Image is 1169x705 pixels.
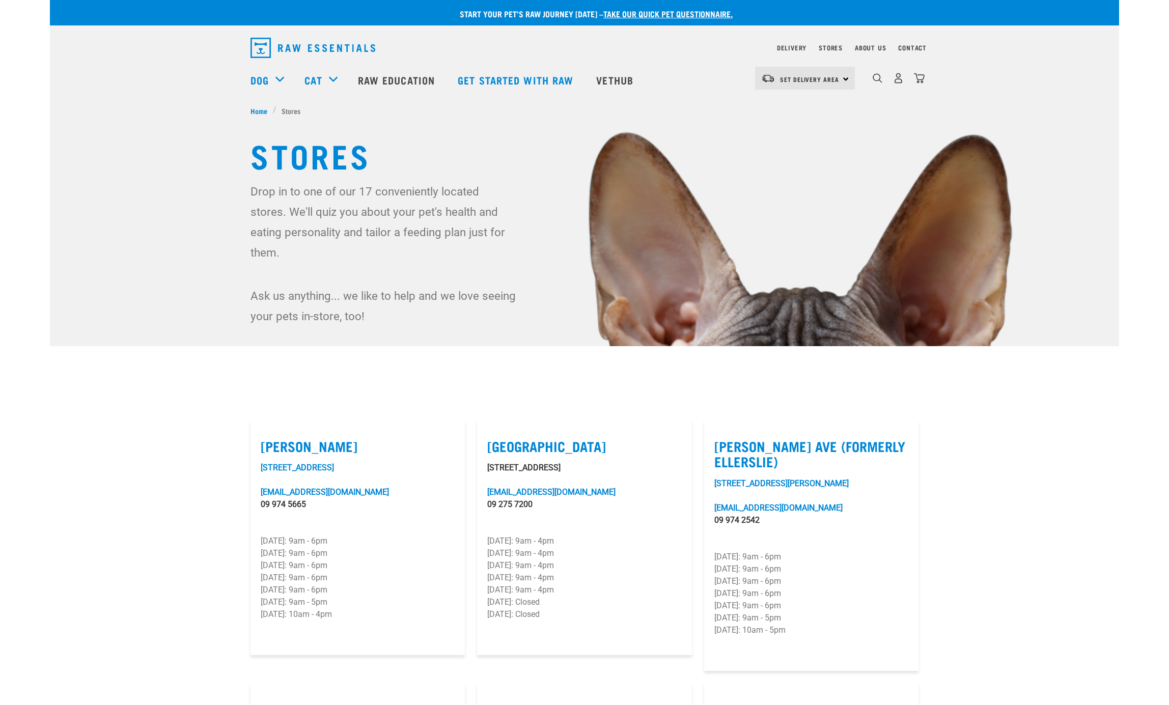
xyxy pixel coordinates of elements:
[714,551,908,563] p: [DATE]: 9am - 6pm
[898,46,927,49] a: Contact
[714,503,843,513] a: [EMAIL_ADDRESS][DOMAIN_NAME]
[487,487,616,497] a: [EMAIL_ADDRESS][DOMAIN_NAME]
[714,478,849,488] a: [STREET_ADDRESS][PERSON_NAME]
[250,72,269,88] a: Dog
[250,105,273,116] a: Home
[261,547,455,559] p: [DATE]: 9am - 6pm
[261,535,455,547] p: [DATE]: 9am - 6pm
[714,600,908,612] p: [DATE]: 9am - 6pm
[261,487,389,497] a: [EMAIL_ADDRESS][DOMAIN_NAME]
[261,608,455,621] p: [DATE]: 10am - 4pm
[242,34,927,62] nav: dropdown navigation
[50,60,1119,100] nav: dropdown navigation
[261,438,455,454] label: [PERSON_NAME]
[487,596,681,608] p: [DATE]: Closed
[714,515,760,525] a: 09 974 2542
[487,438,681,454] label: [GEOGRAPHIC_DATA]
[893,73,904,83] img: user.png
[714,563,908,575] p: [DATE]: 9am - 6pm
[819,46,843,49] a: Stores
[304,72,322,88] a: Cat
[261,559,455,572] p: [DATE]: 9am - 6pm
[250,286,518,326] p: Ask us anything... we like to help and we love seeing your pets in-store, too!
[873,73,882,83] img: home-icon-1@2x.png
[603,11,733,16] a: take our quick pet questionnaire.
[261,584,455,596] p: [DATE]: 9am - 6pm
[250,38,375,58] img: Raw Essentials Logo
[261,596,455,608] p: [DATE]: 9am - 5pm
[487,499,533,509] a: 09 275 7200
[777,46,806,49] a: Delivery
[714,624,908,636] p: [DATE]: 10am - 5pm
[250,181,518,263] p: Drop in to one of our 17 conveniently located stores. We'll quiz you about your pet's health and ...
[261,463,334,472] a: [STREET_ADDRESS]
[855,46,886,49] a: About Us
[250,105,918,116] nav: breadcrumbs
[714,438,908,469] label: [PERSON_NAME] Ave (Formerly Ellerslie)
[261,572,455,584] p: [DATE]: 9am - 6pm
[914,73,925,83] img: home-icon@2x.png
[487,535,681,547] p: [DATE]: 9am - 4pm
[586,60,646,100] a: Vethub
[487,462,681,474] p: [STREET_ADDRESS]
[250,136,918,173] h1: Stores
[714,575,908,587] p: [DATE]: 9am - 6pm
[448,60,586,100] a: Get started with Raw
[58,8,1127,20] p: Start your pet’s raw journey [DATE] –
[250,105,267,116] span: Home
[348,60,448,100] a: Raw Education
[487,608,681,621] p: [DATE]: Closed
[714,587,908,600] p: [DATE]: 9am - 6pm
[487,572,681,584] p: [DATE]: 9am - 4pm
[714,612,908,624] p: [DATE]: 9am - 5pm
[261,499,306,509] a: 09 974 5665
[761,74,775,83] img: van-moving.png
[487,547,681,559] p: [DATE]: 9am - 4pm
[487,559,681,572] p: [DATE]: 9am - 4pm
[487,584,681,596] p: [DATE]: 9am - 4pm
[780,77,839,81] span: Set Delivery Area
